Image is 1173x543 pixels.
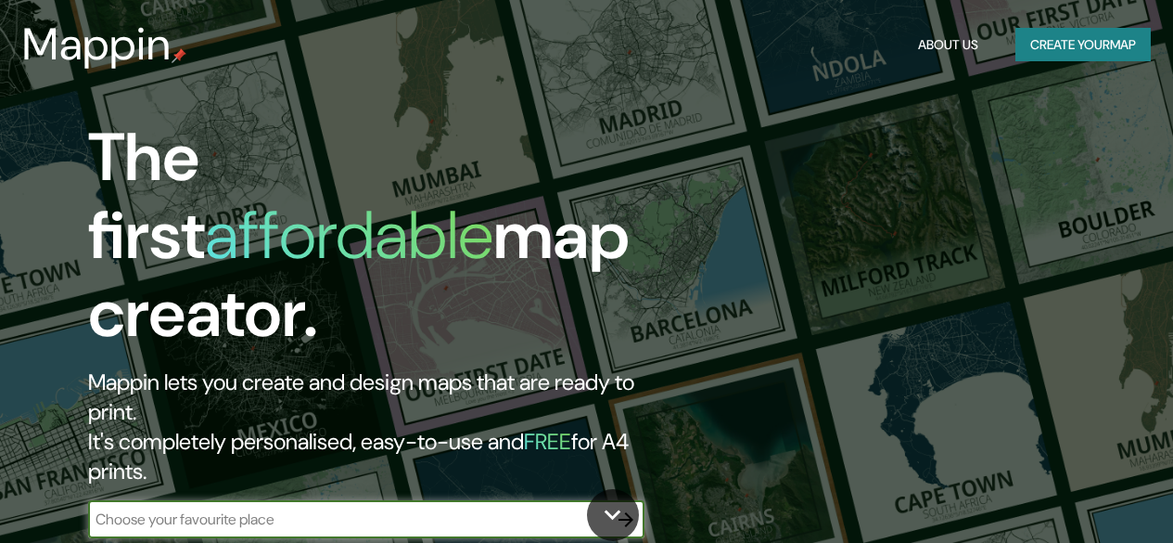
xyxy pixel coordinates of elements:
[172,48,186,63] img: mappin-pin
[88,119,675,368] h1: The first map creator.
[524,427,571,456] h5: FREE
[88,509,607,530] input: Choose your favourite place
[22,19,172,71] h3: Mappin
[911,28,986,62] button: About Us
[205,192,493,278] h1: affordable
[1015,28,1151,62] button: Create yourmap
[88,368,675,486] h2: Mappin lets you create and design maps that are ready to print. It's completely personalised, eas...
